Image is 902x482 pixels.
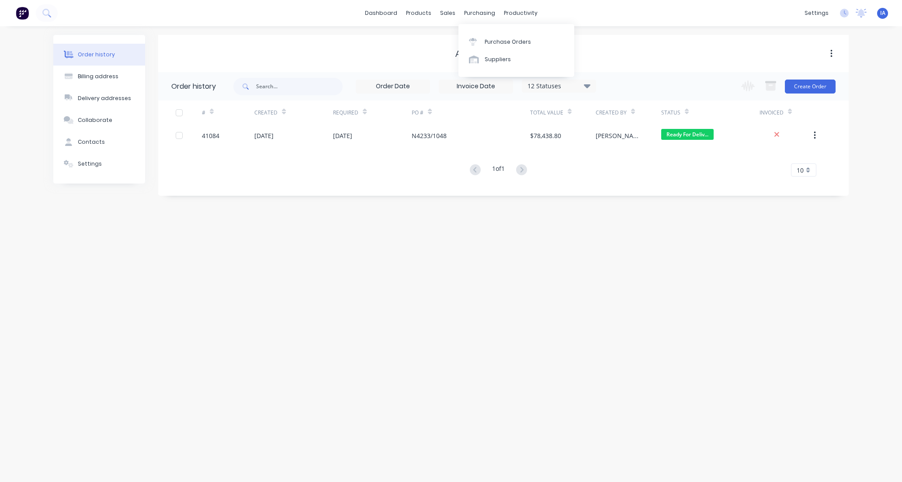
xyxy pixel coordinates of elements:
div: Created By [596,101,661,125]
div: products [402,7,436,20]
input: Invoice Date [439,80,513,93]
div: Order history [78,51,115,59]
div: Collaborate [78,116,112,124]
span: Ready For Deliv... [661,129,714,140]
div: Created By [596,109,627,117]
input: Search... [256,78,343,95]
div: Created [254,109,278,117]
div: N4233/1048 [412,131,447,140]
div: 1 of 1 [492,164,505,177]
a: dashboard [361,7,402,20]
button: Collaborate [53,109,145,131]
button: Create Order [785,80,836,94]
div: # [202,109,205,117]
div: Required [333,101,412,125]
span: 10 [797,166,804,175]
div: # [202,101,254,125]
a: Purchase Orders [458,33,574,50]
div: Required [333,109,358,117]
div: Billing address [78,73,118,80]
div: 12 Statuses [522,81,596,91]
div: Invoiced [760,101,812,125]
div: Created [254,101,333,125]
div: 41084 [202,131,219,140]
div: Settings [78,160,102,168]
button: Billing address [53,66,145,87]
div: [PERSON_NAME] [596,131,644,140]
div: Status [661,109,680,117]
div: purchasing [460,7,500,20]
div: Suppliers [485,55,511,63]
div: Total Value [530,101,596,125]
span: IA [880,9,885,17]
div: Contacts [78,138,105,146]
button: Order history [53,44,145,66]
input: Order Date [356,80,430,93]
div: sales [436,7,460,20]
div: Invoiced [760,109,784,117]
a: Suppliers [458,51,574,68]
div: [DATE] [333,131,352,140]
div: Order history [171,81,216,92]
div: Purchase Orders [485,38,531,46]
div: $78,438.80 [530,131,561,140]
div: Status [661,101,760,125]
div: settings [800,7,833,20]
div: [DATE] [254,131,274,140]
div: productivity [500,7,542,20]
button: Settings [53,153,145,175]
div: PO # [412,101,530,125]
div: Total Value [530,109,563,117]
div: PO # [412,109,423,117]
div: AAA Premier Roofing [455,49,552,59]
div: Delivery addresses [78,94,131,102]
img: Factory [16,7,29,20]
button: Contacts [53,131,145,153]
button: Delivery addresses [53,87,145,109]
